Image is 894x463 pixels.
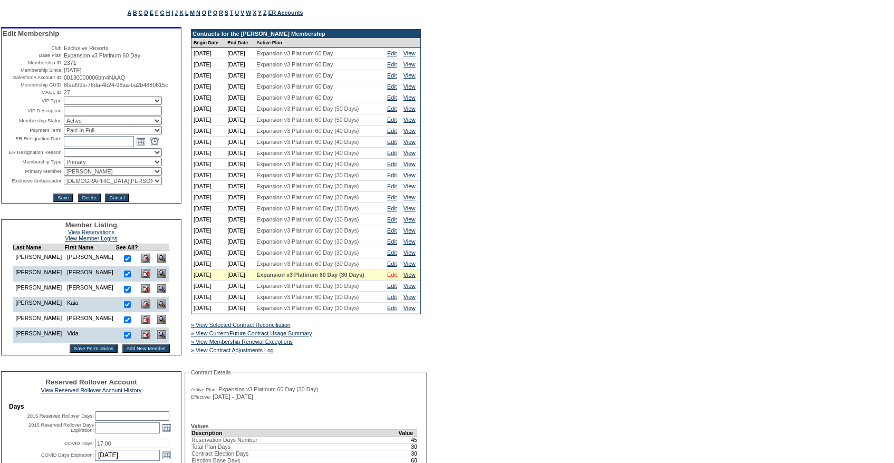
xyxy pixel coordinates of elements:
[122,344,170,353] input: Add New Member
[387,94,397,101] a: Edit
[256,128,359,134] span: Expansion v3 Platinum 60 Day (40 Days)
[65,221,118,229] span: Member Listing
[64,282,116,297] td: [PERSON_NAME]
[3,30,59,37] span: Edit Membership
[41,452,94,458] label: COVID Days Expiration:
[190,369,232,375] legend: Contract Details
[13,282,64,297] td: [PERSON_NAME]
[213,393,253,400] span: [DATE] - [DATE]
[191,92,225,103] td: [DATE]
[403,128,416,134] a: View
[150,9,153,16] a: E
[256,83,333,90] span: Expansion v3 Platinum 60 Day
[3,89,63,95] td: MAUL ID:
[157,284,166,293] img: View Dashboard
[64,82,168,88] span: 8faaf99a-76da-4b24-98aa-ba2b4880615c
[256,117,359,123] span: Expansion v3 Platinum 60 Day (50 Days)
[64,327,116,343] td: Vida
[387,272,397,278] a: Edit
[160,9,164,16] a: G
[191,437,257,443] span: Reservation Days Number
[191,214,225,225] td: [DATE]
[191,330,312,336] a: » View Current/Future Contract Usage Summary
[398,429,418,436] td: Value
[191,236,225,247] td: [DATE]
[166,9,170,16] a: H
[191,103,225,114] td: [DATE]
[41,387,142,393] a: View Reserved Rollover Account History
[387,83,397,90] a: Edit
[387,150,397,156] a: Edit
[196,9,200,16] a: N
[256,61,333,67] span: Expansion v3 Platinum 60 Day
[3,97,63,105] td: VIP Type:
[230,9,234,16] a: T
[403,294,416,300] a: View
[191,347,274,353] a: » View Contract Adjustments Log
[225,214,254,225] td: [DATE]
[218,386,318,392] span: Expansion v3 Platinum 60 Day (30 Day)
[9,403,174,410] td: Days
[403,105,416,112] a: View
[191,137,225,148] td: [DATE]
[387,172,397,178] a: Edit
[398,450,418,457] td: 30
[185,9,188,16] a: L
[387,139,397,145] a: Edit
[175,9,178,16] a: J
[13,297,64,312] td: [PERSON_NAME]
[398,436,418,443] td: 45
[403,283,416,289] a: View
[225,292,254,303] td: [DATE]
[128,9,131,16] a: A
[155,9,159,16] a: F
[179,9,184,16] a: K
[254,38,385,48] td: Active Plan
[13,312,64,327] td: [PERSON_NAME]
[253,9,256,16] a: X
[208,9,212,16] a: P
[403,227,416,234] a: View
[225,48,254,59] td: [DATE]
[403,205,416,211] a: View
[225,70,254,81] td: [DATE]
[3,82,63,88] td: Membership GUID:
[256,205,359,211] span: Expansion v3 Platinum 60 Day (30 Days)
[191,126,225,137] td: [DATE]
[202,9,206,16] a: O
[161,449,172,461] a: Open the calendar popup.
[191,170,225,181] td: [DATE]
[64,67,82,73] span: [DATE]
[191,258,225,269] td: [DATE]
[70,344,118,353] input: Save Permissions
[191,225,225,236] td: [DATE]
[225,137,254,148] td: [DATE]
[225,192,254,203] td: [DATE]
[213,9,217,16] a: Q
[13,327,64,343] td: [PERSON_NAME]
[191,303,225,314] td: [DATE]
[256,261,359,267] span: Expansion v3 Platinum 60 Day (30 Days)
[403,94,416,101] a: View
[191,443,230,450] span: Total Plan Days
[3,106,63,115] td: VIP Description:
[256,216,359,223] span: Expansion v3 Platinum 60 Day (30 Days)
[225,114,254,126] td: [DATE]
[45,378,137,386] span: Reserved Rollover Account
[191,48,225,59] td: [DATE]
[78,194,101,202] input: Delete
[387,61,397,67] a: Edit
[3,117,63,125] td: Membership Status:
[225,9,228,16] a: S
[191,203,225,214] td: [DATE]
[27,413,94,419] label: 2015 Reserved Rollover Days:
[225,247,254,258] td: [DATE]
[387,105,397,112] a: Edit
[139,9,143,16] a: C
[225,126,254,137] td: [DATE]
[225,81,254,92] td: [DATE]
[225,258,254,269] td: [DATE]
[3,52,63,59] td: Base Plan:
[387,161,397,167] a: Edit
[256,249,359,256] span: Expansion v3 Platinum 60 Day (30 Days)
